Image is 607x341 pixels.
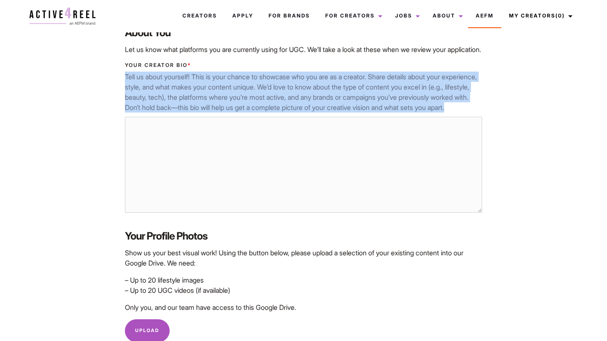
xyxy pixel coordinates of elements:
p: Tell us about yourself! This is your chance to showcase who you are as a creator. Share details a... [125,72,482,113]
a: For Brands [261,4,318,27]
img: a4r-logo.svg [29,8,95,25]
a: Creators [175,4,225,27]
a: For Creators [318,4,387,27]
a: My Creators(0) [501,4,578,27]
p: Only you, and our team have access to this Google Drive. [125,302,482,312]
label: About You [125,26,482,40]
span: (0) [555,12,565,19]
p: – Up to 20 lifestyle images – Up to 20 UGC videos (if available) [125,275,482,295]
a: Apply [225,4,261,27]
a: About [425,4,468,27]
a: Jobs [387,4,425,27]
label: Your Profile Photos [125,229,482,243]
p: Let us know what platforms you are currently using for UGC. We’ll take a look at these when we re... [125,44,482,55]
a: AEFM [468,4,501,27]
p: Show us your best visual work! Using the button below, please upload a selection of your existing... [125,248,482,268]
label: Your Creator Bio [125,61,482,69]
